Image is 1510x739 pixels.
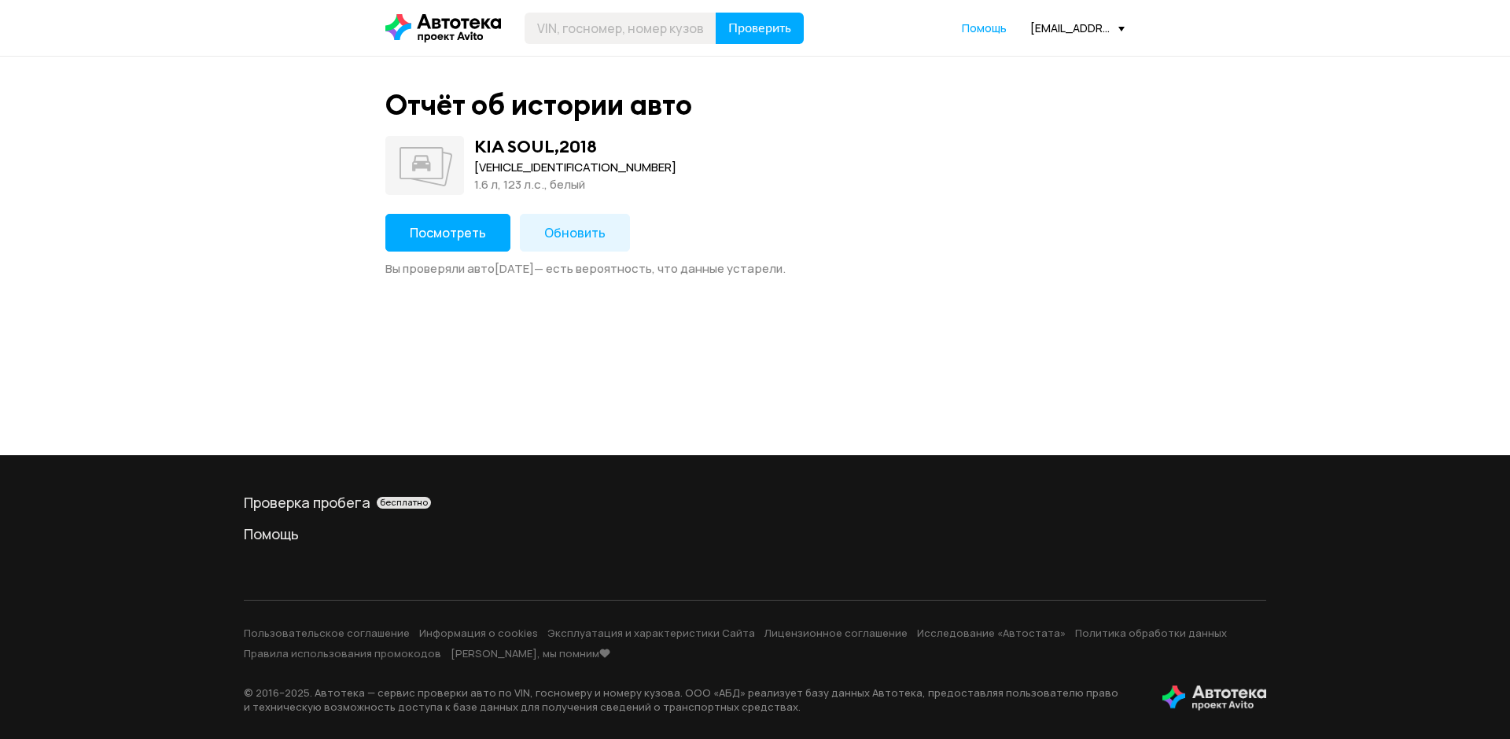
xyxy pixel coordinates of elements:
a: Лицензионное соглашение [764,626,908,640]
div: [VEHICLE_IDENTIFICATION_NUMBER] [474,159,676,176]
span: Посмотреть [410,224,486,241]
a: [PERSON_NAME], мы помним [451,646,610,660]
span: Обновить [544,224,606,241]
input: VIN, госномер, номер кузова [525,13,716,44]
div: Проверка пробега [244,493,1266,512]
div: Отчёт об истории авто [385,88,692,122]
img: tWS6KzJlK1XUpy65r7uaHVIs4JI6Dha8Nraz9T2hA03BhoCc4MtbvZCxBLwJIh+mQSIAkLBJpqMoKVdP8sONaFJLCz6I0+pu7... [1162,686,1266,711]
a: Правила использования промокодов [244,646,441,660]
p: © 2016– 2025 . Автотека — сервис проверки авто по VIN, госномеру и номеру кузова. ООО «АБД» реали... [244,686,1137,714]
span: Помощь [962,20,1007,35]
span: Проверить [728,22,791,35]
div: [EMAIL_ADDRESS][DOMAIN_NAME] [1030,20,1125,35]
a: Исследование «Автостата» [917,626,1066,640]
div: Вы проверяли авто [DATE] — есть вероятность, что данные устарели. [385,261,1125,277]
div: 1.6 л, 123 л.c., белый [474,176,676,193]
a: Пользовательское соглашение [244,626,410,640]
button: Проверить [716,13,804,44]
a: Помощь [962,20,1007,36]
div: KIA SOUL , 2018 [474,136,597,156]
span: бесплатно [380,497,428,508]
a: Помощь [244,524,1266,543]
a: Проверка пробегабесплатно [244,493,1266,512]
a: Информация о cookies [419,626,538,640]
button: Посмотреть [385,214,510,252]
a: Эксплуатация и характеристики Сайта [547,626,755,640]
button: Обновить [520,214,630,252]
a: Политика обработки данных [1075,626,1227,640]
